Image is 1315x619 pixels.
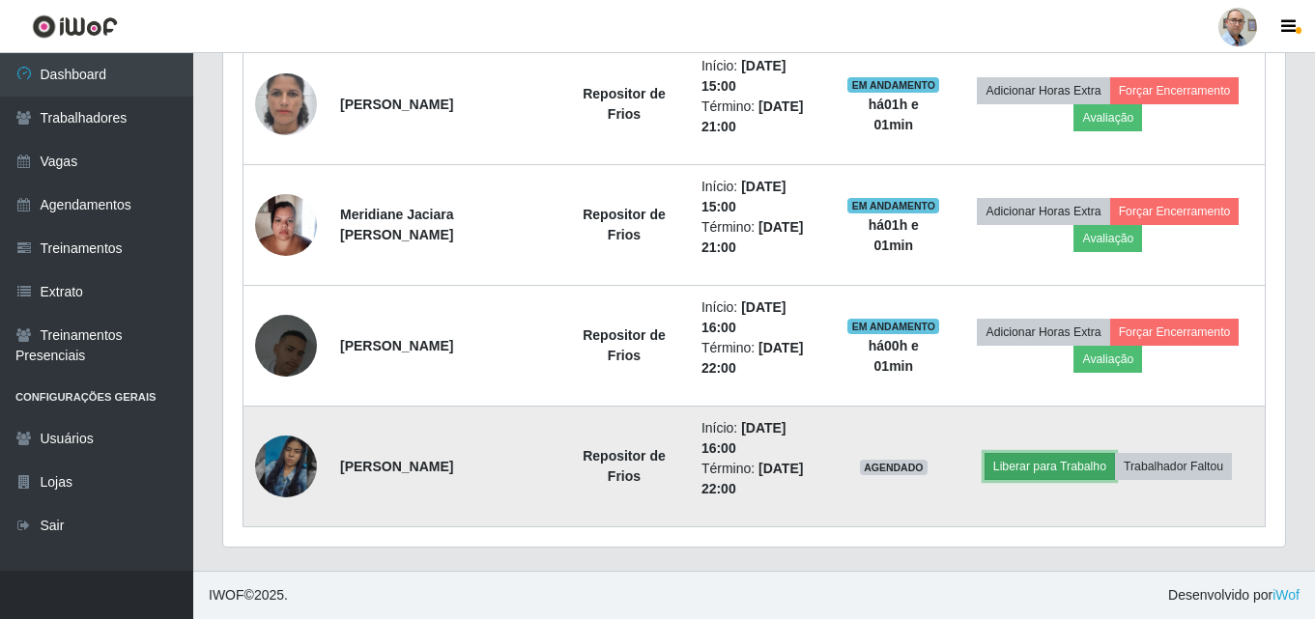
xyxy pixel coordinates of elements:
[209,585,288,605] span: © 2025 .
[701,297,824,338] li: Início:
[32,14,118,39] img: CoreUI Logo
[701,418,824,459] li: Início:
[847,198,939,213] span: EM ANDAMENTO
[1110,198,1240,225] button: Forçar Encerramento
[701,177,824,217] li: Início:
[977,77,1109,104] button: Adicionar Horas Extra
[701,97,824,137] li: Término:
[860,460,928,475] span: AGENDADO
[583,327,666,363] strong: Repositor de Frios
[340,207,454,242] strong: Meridiane Jaciara [PERSON_NAME]
[701,459,824,499] li: Término:
[701,217,824,258] li: Término:
[340,459,453,474] strong: [PERSON_NAME]
[701,338,824,379] li: Término:
[701,179,786,214] time: [DATE] 15:00
[1272,587,1300,603] a: iWof
[340,338,453,353] strong: [PERSON_NAME]
[255,49,317,159] img: 1749214406807.jpeg
[977,198,1109,225] button: Adicionar Horas Extra
[1073,346,1142,373] button: Avaliação
[1110,77,1240,104] button: Forçar Encerramento
[340,97,453,112] strong: [PERSON_NAME]
[583,448,666,484] strong: Repositor de Frios
[209,587,244,603] span: IWOF
[1115,453,1232,480] button: Trabalhador Faltou
[985,453,1115,480] button: Liberar para Trabalho
[1110,319,1240,346] button: Forçar Encerramento
[869,97,919,132] strong: há 01 h e 01 min
[255,183,317,266] img: 1746375892388.jpeg
[847,319,939,334] span: EM ANDAMENTO
[847,77,939,93] span: EM ANDAMENTO
[977,319,1109,346] button: Adicionar Horas Extra
[255,291,317,401] img: 1754872659336.jpeg
[701,58,786,94] time: [DATE] 15:00
[583,86,666,122] strong: Repositor de Frios
[1168,585,1300,605] span: Desenvolvido por
[869,217,919,253] strong: há 01 h e 01 min
[869,338,919,374] strong: há 00 h e 01 min
[255,411,317,521] img: 1748993831406.jpeg
[583,207,666,242] strong: Repositor de Frios
[701,56,824,97] li: Início:
[1073,225,1142,252] button: Avaliação
[701,299,786,335] time: [DATE] 16:00
[701,420,786,456] time: [DATE] 16:00
[1073,104,1142,131] button: Avaliação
